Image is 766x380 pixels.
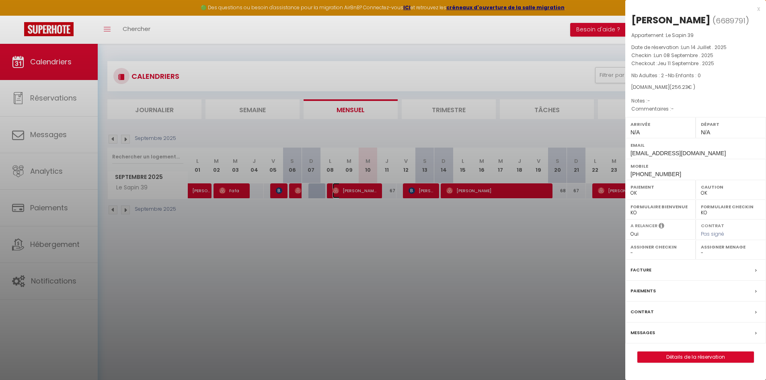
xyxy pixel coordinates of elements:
label: Départ [701,120,761,128]
span: Nb Enfants : 0 [668,72,701,79]
div: [DOMAIN_NAME] [631,84,760,91]
span: 6689791 [716,16,745,26]
button: Détails de la réservation [637,351,754,363]
p: Commentaires : [631,105,760,113]
span: - [647,97,650,104]
label: Contrat [701,222,724,228]
span: ( ) [713,15,749,26]
label: Paiements [630,287,656,295]
span: Nb Adultes : 2 - [631,72,701,79]
label: Arrivée [630,120,690,128]
span: ( € ) [669,84,695,90]
div: x [625,4,760,14]
span: 256.23 [672,84,688,90]
label: Assigner Menage [701,243,761,251]
label: Mobile [630,162,761,170]
p: Checkin : [631,51,760,60]
button: Ouvrir le widget de chat LiveChat [6,3,31,27]
p: Date de réservation : [631,43,760,51]
p: Checkout : [631,60,760,68]
label: Formulaire Bienvenue [630,203,690,211]
p: Appartement : [631,31,760,39]
label: Email [630,141,761,149]
span: Jeu 11 Septembre . 2025 [657,60,714,67]
span: Pas signé [701,230,724,237]
span: [PHONE_NUMBER] [630,171,681,177]
label: Contrat [630,308,654,316]
label: Facture [630,266,651,274]
label: Caution [701,183,761,191]
span: [EMAIL_ADDRESS][DOMAIN_NAME] [630,150,726,156]
label: Assigner Checkin [630,243,690,251]
span: Le Sapin 39 [666,32,694,39]
label: Paiement [630,183,690,191]
div: [PERSON_NAME] [631,14,711,27]
span: Lun 08 Septembre . 2025 [654,52,713,59]
span: - [671,105,674,112]
label: Messages [630,329,655,337]
label: Formulaire Checkin [701,203,761,211]
span: N/A [701,129,710,136]
span: Lun 14 Juillet . 2025 [681,44,727,51]
label: A relancer [630,222,657,229]
i: Sélectionner OUI si vous souhaiter envoyer les séquences de messages post-checkout [659,222,664,231]
span: N/A [630,129,640,136]
p: Notes : [631,97,760,105]
a: Détails de la réservation [638,352,754,362]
